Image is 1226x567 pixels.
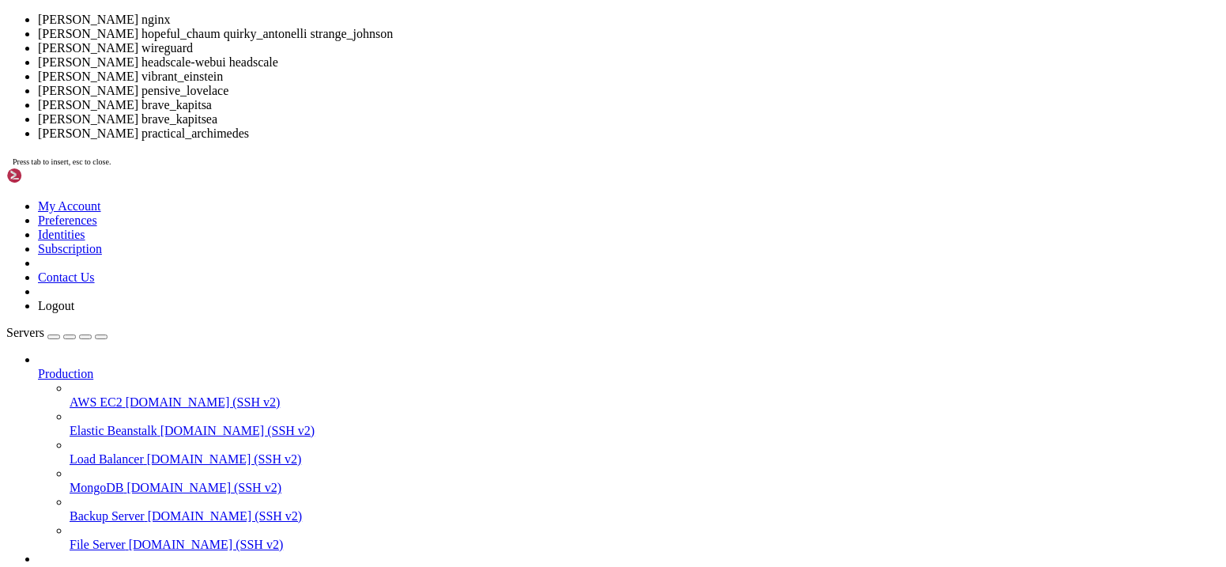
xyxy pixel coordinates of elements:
span: Load Balancer [70,452,144,466]
span: [DOMAIN_NAME] (SSH v2) [126,395,281,409]
x-row: certbot [6,177,1020,191]
li: Load Balancer [DOMAIN_NAME] (SSH v2) [70,438,1220,467]
x-row: 993a2ed9d37d certbot/certbot "certbot renew" 5 minutes ago Exited (0) 5 minutes ago [6,63,1020,77]
li: [PERSON_NAME] hopeful_chaum quirky_antonelli strange_johnson [38,27,1220,41]
x-row: nginx-certbot-run-c7d761376ca4 [6,92,1020,106]
a: Load Balancer [DOMAIN_NAME] (SSH v2) [70,452,1220,467]
x-row: joal [6,433,1020,448]
a: Backup Server [DOMAIN_NAME] (SSH v2) [70,509,1220,524]
li: [PERSON_NAME] brave_kapitsa [38,98,1220,112]
a: My Account [38,199,101,213]
a: Preferences [38,214,97,227]
x-row: [PERSON_NAME] [6,305,1020,319]
span: Press tab to insert, esc to close. [13,157,111,166]
li: [PERSON_NAME] practical_archimedes [38,127,1220,141]
span: 8bf3bdefbf20 [PERSON_NAME]/[PERSON_NAME]:latest "/usr/bin/docker-ent…" 22 hours ago Up 22 hours [... [6,278,1081,290]
li: [PERSON_NAME] vibrant_einstein [38,70,1220,84]
li: [PERSON_NAME] wireguard [38,41,1220,55]
li: MongoDB [DOMAIN_NAME] (SSH v2) [70,467,1220,495]
span: File Server [70,538,126,551]
span: MongoDB [70,481,123,494]
a: File Server [DOMAIN_NAME] (SSH v2) [70,538,1220,552]
x-row: f35eaad4732e [DOMAIN_NAME][URL] "/init" 25 hours ago Up 25 hours [TECHNICAL_ID]->909 [6,319,1020,334]
x-row: [root@vps2929992 nginx]# [PERSON_NAME] [6,448,1020,462]
span: [DOMAIN_NAME] (SSH v2) [126,481,281,494]
x-row: /tcp, [::]:8080->80/tcp, [TECHNICAL_ID]->443/tcp, [TECHNICAL_ID]->443/udp, [::]:8443->443/tcp, [:... [6,263,1020,277]
span: 995d842d5d30 certbot/certbot "certbot certbot ren…" 9 minutes ago Exited (2) 9 minutes ago [6,107,809,119]
a: Elastic Beanstalk [DOMAIN_NAME] (SSH v2) [70,424,1220,438]
a: Logout [38,299,74,312]
span: Elastic Beanstalk [70,424,157,437]
div: (35, 31) [240,448,246,462]
a: Contact Us [38,270,95,284]
span: be9c27da43ec [PERSON_NAME]/[PERSON_NAME]:latest "java -jar /[PERSON_NAME]/[PERSON_NAME]…" [DATE] ... [6,406,1069,418]
li: File Server [DOMAIN_NAME] (SSH v2) [70,524,1220,552]
x-row: 075d8794b88e certbot/certbot "certbot renew" 5 minutes ago Exited (0) 5 minutes ago [6,21,1020,35]
li: Production [38,353,1220,552]
a: Servers [6,326,108,339]
span: Production [38,367,93,380]
img: Shellngn [6,168,97,183]
a: AWS EC2 [DOMAIN_NAME] (SSH v2) [70,395,1220,410]
span: [DOMAIN_NAME] (SSH v2) [129,538,284,551]
span: 7cb31001f871 adguard/adguardhome:latest "/opt/adguardhome/Ad…" 21 hours ago Up 21 hours 67-68/udp... [6,235,968,248]
x-row: p, [::]:80->80/tcp, [TECHNICAL_ID]->443/tcp, [::]:443->443/tcp [6,206,1020,220]
span: Backup Server [70,509,145,523]
x-row: nginx-certbot-run-5b028d2b3718 [6,6,1020,21]
span: Servers [6,326,44,339]
x-row: nginx-certbot-run-e8eff2589480 [6,134,1020,149]
x-row: transmission [6,348,1020,362]
span: [DOMAIN_NAME] (SSH v2) [148,509,303,523]
a: Identities [38,228,85,241]
x-row: 4a184eef2a69 certbot/certbot "certbot" 12 minutes ago Exited (1) 11 minutes ago [6,149,1020,163]
x-row: 1/tcp, [::]:9091->9091/tcp, [TECHNICAL_ID]->51413/tcp, [::]:51413->51413/tcp, [TECHNICAL_ID]->514... [6,334,1020,348]
a: Subscription [38,242,102,255]
a: Production [38,367,1220,381]
a: MongoDB [DOMAIN_NAME] (SSH v2) [70,481,1220,495]
li: Elastic Beanstalk [DOMAIN_NAME] (SSH v2) [70,410,1220,438]
span: [DOMAIN_NAME] (SSH v2) [160,424,315,437]
x-row: nginx-certbot-run-50e0468eef02 [6,49,1020,63]
li: [PERSON_NAME] headscale-webui headscale [38,55,1220,70]
x-row: 9f29bb8e2ab8 jsavargas/telegram-downloader "python app.py" [DATE] Up 26 hours [6,362,1020,376]
li: AWS EC2 [DOMAIN_NAME] (SSH v2) [70,381,1220,410]
li: [PERSON_NAME] pensive_lovelace [38,84,1220,98]
li: [PERSON_NAME] nginx [38,13,1220,27]
x-row: ->9000-9001/tcp, [::]:9000-9001->9000-9001/tcp [6,291,1020,305]
span: [DOMAIN_NAME] (SSH v2) [147,452,302,466]
x-row: p, 853/udp, 3000/tcp, 3000/udp, 5443/tcp, [TECHNICAL_ID]->53/tcp, [TECHNICAL_ID]->53/udp, [::]:53... [6,248,1020,263]
span: 920ea792b783 nginx:latest "/docker-entrypoint.…" About an hour ago Up 10 minutes [TECHNICAL_ID]->... [6,192,993,205]
li: [PERSON_NAME] brave_kapitsea [38,112,1220,127]
x-row: telegram-downloader [6,391,1020,405]
li: Backup Server [DOMAIN_NAME] (SSH v2) [70,495,1220,524]
x-row: 0/tcp, [::]:5000->5000/tcp [6,419,1020,433]
x-row: nginx [6,220,1020,234]
span: AWS EC2 [70,395,123,409]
